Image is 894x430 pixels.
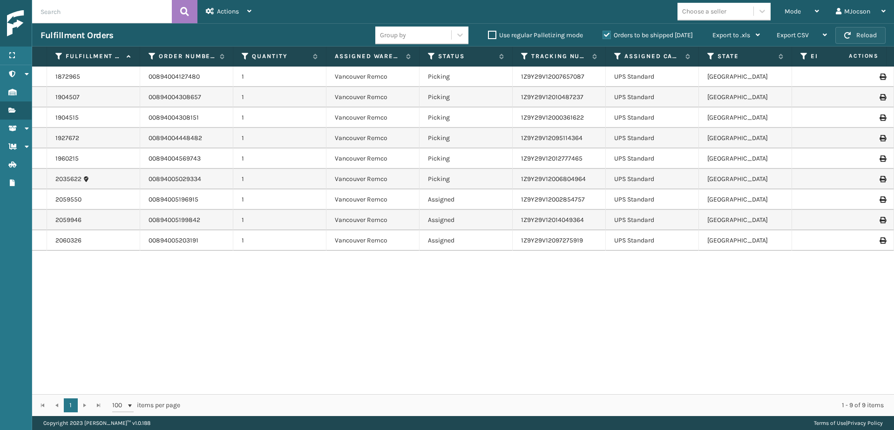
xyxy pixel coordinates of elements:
[420,189,513,210] td: Assigned
[880,196,885,203] i: Print Label
[233,128,326,148] td: 1
[606,107,699,128] td: UPS Standard
[159,52,215,60] label: Order Number
[606,189,699,210] td: UPS Standard
[55,215,81,225] a: 2059946
[521,73,584,81] a: 1Z9Y29V12007657087
[233,189,326,210] td: 1
[55,72,80,81] a: 1872965
[140,169,233,189] td: 00894005029334
[699,107,792,128] td: [GEOGRAPHIC_DATA]
[64,398,78,412] a: 1
[420,210,513,230] td: Assigned
[326,210,420,230] td: Vancouver Remco
[41,30,113,41] h3: Fulfillment Orders
[880,176,885,182] i: Print Label
[712,31,750,39] span: Export to .xls
[233,107,326,128] td: 1
[252,52,308,60] label: Quantity
[140,67,233,87] td: 00894004127480
[326,169,420,189] td: Vancouver Remco
[521,114,584,121] a: 1Z9Y29V12000361622
[140,230,233,251] td: 00894005203191
[880,155,885,162] i: Print Label
[326,87,420,107] td: Vancouver Remco
[699,210,792,230] td: [GEOGRAPHIC_DATA]
[699,148,792,169] td: [GEOGRAPHIC_DATA]
[606,148,699,169] td: UPS Standard
[55,195,81,204] a: 2059550
[55,93,80,102] a: 1904507
[420,107,513,128] td: Picking
[488,31,583,39] label: Use regular Palletizing mode
[326,189,420,210] td: Vancouver Remco
[521,195,585,203] a: 1Z9Y29V12002854757
[531,52,588,60] label: Tracking Number
[606,67,699,87] td: UPS Standard
[233,210,326,230] td: 1
[814,416,883,430] div: |
[835,27,886,44] button: Reload
[326,230,420,251] td: Vancouver Remco
[140,87,233,107] td: 00894004308657
[699,169,792,189] td: [GEOGRAPHIC_DATA]
[521,155,582,162] a: 1Z9Y29V12012777465
[521,175,586,183] a: 1Z9Y29V12006804964
[603,31,693,39] label: Orders to be shipped [DATE]
[777,31,809,39] span: Export CSV
[606,87,699,107] td: UPS Standard
[326,107,420,128] td: Vancouver Remco
[7,10,91,37] img: logo
[699,189,792,210] td: [GEOGRAPHIC_DATA]
[521,134,582,142] a: 1Z9Y29V12095114364
[335,52,401,60] label: Assigned Warehouse
[233,67,326,87] td: 1
[699,67,792,87] td: [GEOGRAPHIC_DATA]
[880,217,885,223] i: Print Label
[880,94,885,101] i: Print Label
[326,128,420,148] td: Vancouver Remco
[847,420,883,426] a: Privacy Policy
[606,169,699,189] td: UPS Standard
[233,230,326,251] td: 1
[326,148,420,169] td: Vancouver Remco
[55,113,79,122] a: 1904515
[420,169,513,189] td: Picking
[140,189,233,210] td: 00894005196915
[55,154,79,163] a: 1960215
[233,87,326,107] td: 1
[811,52,867,60] label: Error
[193,401,884,410] div: 1 - 9 of 9 items
[682,7,726,16] div: Choose a seller
[420,128,513,148] td: Picking
[233,148,326,169] td: 1
[380,30,406,40] div: Group by
[606,210,699,230] td: UPS Standard
[140,210,233,230] td: 00894005199842
[217,7,239,15] span: Actions
[699,230,792,251] td: [GEOGRAPHIC_DATA]
[55,134,79,143] a: 1927672
[140,107,233,128] td: 00894004308151
[718,52,774,60] label: State
[420,67,513,87] td: Picking
[112,398,180,412] span: items per page
[521,216,584,224] a: 1Z9Y29V12014049364
[521,236,583,244] a: 1Z9Y29V12097275919
[55,175,81,184] a: 2035622
[112,401,126,410] span: 100
[66,52,122,60] label: Fulfillment Order Id
[880,74,885,80] i: Print Label
[785,7,801,15] span: Mode
[880,237,885,244] i: Print Label
[43,416,150,430] p: Copyright 2023 [PERSON_NAME]™ v 1.0.188
[819,48,884,64] span: Actions
[880,135,885,141] i: Print Label
[521,93,583,101] a: 1Z9Y29V12010487237
[233,169,326,189] td: 1
[606,128,699,148] td: UPS Standard
[624,52,681,60] label: Assigned Carrier Service
[326,67,420,87] td: Vancouver Remco
[699,128,792,148] td: [GEOGRAPHIC_DATA]
[420,148,513,169] td: Picking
